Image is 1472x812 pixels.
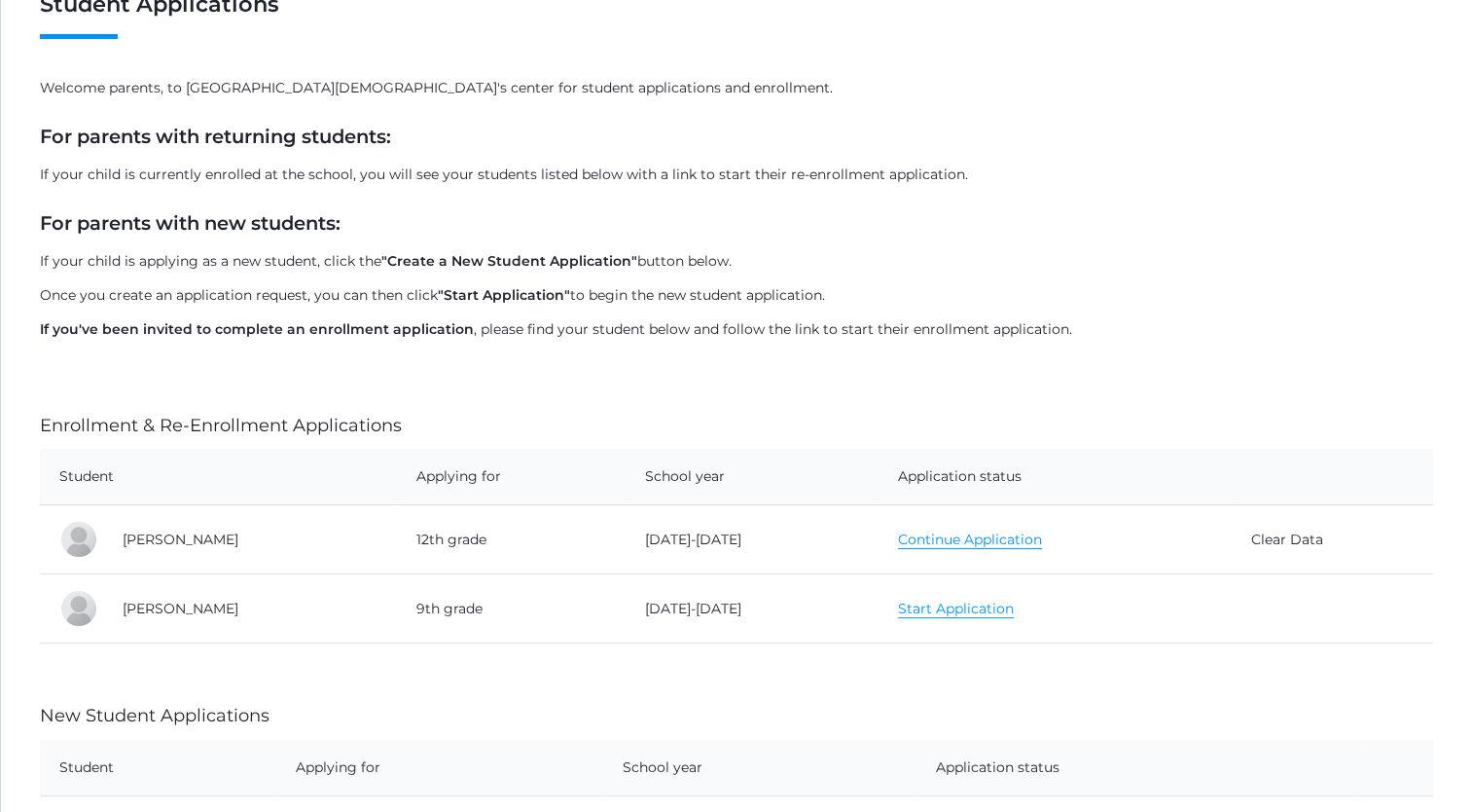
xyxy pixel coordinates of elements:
p: If your child is applying as a new student, click the button below. [40,251,1433,272]
p: Once you create an application request, you can then click to begin the new student application. [40,285,1433,306]
div: Gretchen Renz [59,520,98,559]
th: School year [626,449,879,505]
td: 12th grade [397,505,626,574]
p: Welcome parents, to [GEOGRAPHIC_DATA][DEMOGRAPHIC_DATA]'s center for student applications and enr... [40,78,1433,98]
th: School year [603,740,916,796]
td: [PERSON_NAME] [103,574,397,644]
strong: "Start Application" [438,286,570,304]
th: Application status [879,449,1232,505]
h4: Enrollment & Re-Enrollment Applications [40,417,1433,436]
a: Start Application [898,600,1014,618]
td: [DATE]-[DATE] [626,505,879,574]
td: 9th grade [397,574,626,644]
a: Clear Data [1250,531,1322,548]
strong: If you've been invited to complete an enrollment application [40,320,474,338]
td: [DATE]-[DATE] [626,574,879,644]
th: Applying for [397,449,626,505]
p: If your child is currently enrolled at the school, you will see your students listed below with a... [40,165,1433,185]
a: Continue Application [898,531,1042,549]
th: Student [40,740,276,796]
th: Applying for [276,740,603,796]
th: Application status [916,740,1360,796]
strong: For parents with returning students: [40,125,391,148]
th: Student [40,449,397,505]
h4: New Student Applications [40,707,1433,726]
p: , please find your student below and follow the link to start their enrollment application. [40,319,1433,340]
td: [PERSON_NAME] [103,505,397,574]
strong: For parents with new students: [40,211,341,235]
strong: "Create a New Student Application" [381,252,637,270]
div: Emme Renz [59,589,98,628]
